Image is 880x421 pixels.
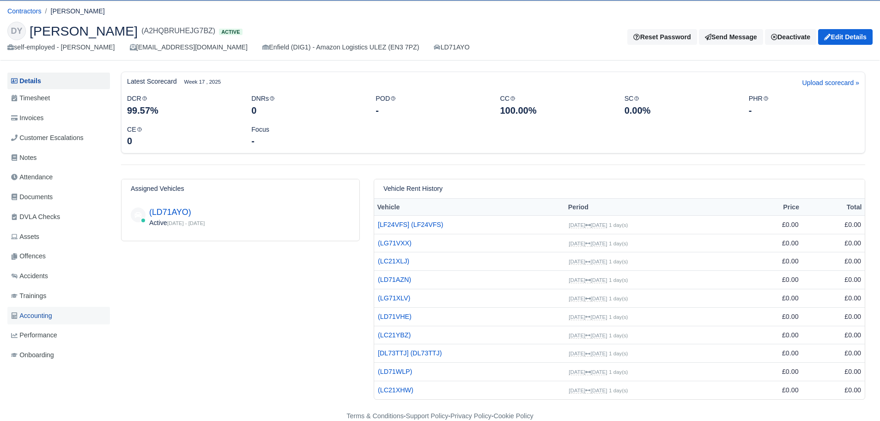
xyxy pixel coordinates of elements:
[149,207,350,228] div: Active
[7,22,26,40] div: DY
[262,42,419,53] div: Enfield (DIG1) - Amazon Logistics ULEZ (EN3 7PZ)
[609,259,628,264] small: 1 day(s)
[802,252,865,271] td: £0.00
[131,185,184,193] h6: Assigned Vehicles
[369,93,493,117] div: POD
[569,259,607,265] small: [DATE] [DATE]
[802,199,865,216] th: Total
[609,388,628,393] small: 1 day(s)
[149,207,191,217] a: (LD71AYO)
[742,93,866,117] div: PHR
[609,369,628,375] small: 1 day(s)
[434,42,469,53] a: LD71AYO
[802,271,865,289] td: £0.00
[625,104,735,117] div: 0.00%
[244,124,369,148] div: Focus
[569,296,607,302] small: [DATE] [DATE]
[569,333,607,339] small: [DATE] [DATE]
[818,29,873,45] a: Edit Details
[740,252,802,271] td: £0.00
[383,185,443,193] h6: Vehicle Rent History
[244,93,369,117] div: DNRs
[378,238,561,249] a: (LG71VXX)
[378,293,561,304] a: (LG71XLV)
[569,351,607,357] small: [DATE] [DATE]
[609,296,628,301] small: 1 day(s)
[493,93,617,117] div: CC
[802,215,865,234] td: £0.00
[7,89,110,107] a: Timesheet
[740,234,802,252] td: £0.00
[141,25,215,37] span: (A2HQBRUHEJG7BZ)
[802,289,865,307] td: £0.00
[376,104,486,117] div: -
[378,311,561,322] a: (LD71VHE)
[493,412,533,420] a: Cookie Policy
[251,104,362,117] div: 0
[7,267,110,285] a: Accidents
[765,29,816,45] div: Deactivate
[627,29,697,45] button: Reset Password
[565,199,740,216] th: Period
[127,78,177,85] h6: Latest Scorecard
[569,388,607,394] small: [DATE] [DATE]
[7,168,110,186] a: Attendance
[219,29,242,36] span: Active
[11,232,39,242] span: Assets
[374,199,565,216] th: Vehicle
[378,330,561,341] a: (LC21YBZ)
[130,42,248,53] div: [EMAIL_ADDRESS][DOMAIN_NAME]
[569,277,607,283] small: [DATE] [DATE]
[7,7,42,15] a: Contractors
[11,133,84,143] span: Customer Escalations
[406,412,449,420] a: Support Policy
[802,234,865,252] td: £0.00
[7,247,110,265] a: Offences
[7,287,110,305] a: Trainings
[740,307,802,326] td: £0.00
[11,172,53,183] span: Attendance
[7,346,110,364] a: Onboarding
[42,6,105,17] li: [PERSON_NAME]
[120,124,244,148] div: CE
[740,215,802,234] td: £0.00
[618,93,742,117] div: SC
[11,251,46,262] span: Offences
[11,113,43,123] span: Invoices
[378,348,561,359] a: [DL73TTJ] (DL73TTJ)
[7,307,110,325] a: Accounting
[740,271,802,289] td: £0.00
[749,104,859,117] div: -
[7,208,110,226] a: DVLA Checks
[609,222,628,228] small: 1 day(s)
[11,291,46,301] span: Trainings
[740,199,802,216] th: Price
[11,153,36,163] span: Notes
[11,192,53,202] span: Documents
[378,256,561,267] a: (LC21XLJ)
[802,78,859,93] a: Upload scorecard »
[346,412,403,420] a: Terms & Conditions
[378,366,561,377] a: (LD71WLP)
[714,314,880,421] iframe: Chat Widget
[120,93,244,117] div: DCR
[609,333,628,338] small: 1 day(s)
[7,188,110,206] a: Documents
[251,134,362,147] div: -
[7,228,110,246] a: Assets
[802,307,865,326] td: £0.00
[7,73,110,90] a: Details
[609,277,628,283] small: 1 day(s)
[11,271,48,281] span: Accidents
[609,351,628,356] small: 1 day(s)
[7,149,110,167] a: Notes
[167,220,205,226] small: [DATE] - [DATE]
[699,29,763,45] a: Send Message
[7,42,115,53] div: self-employed - [PERSON_NAME]
[184,78,221,86] small: Week 17 , 2025
[450,412,492,420] a: Privacy Policy
[11,93,50,104] span: Timesheet
[11,350,54,360] span: Onboarding
[378,275,561,285] a: (LD71AZN)
[569,241,607,247] small: [DATE] [DATE]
